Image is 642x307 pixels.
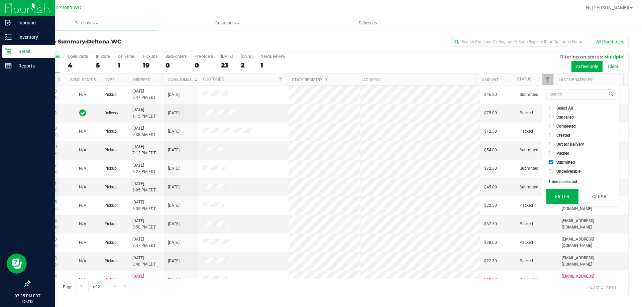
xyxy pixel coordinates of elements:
[241,54,252,59] div: [DATE]
[79,185,86,189] span: Not Applicable
[5,48,12,55] inline-svg: Retail
[79,221,86,227] button: N/A
[133,78,150,82] a: Ordered
[38,200,57,204] a: 11852005
[571,61,603,72] button: Active only
[38,181,57,186] a: 11852321
[298,16,438,30] a: Deliveries
[104,277,117,283] span: Pickup
[3,299,52,304] p: [DATE]
[350,20,386,26] span: Deliveries
[562,218,624,231] span: [EMAIL_ADDRESS][DOMAIN_NAME]
[70,78,96,82] a: Sync Status
[105,78,115,82] a: Type
[166,61,187,69] div: 0
[542,74,553,85] a: Filter
[549,106,553,110] input: Select All
[520,277,538,283] span: Submitted
[79,166,86,171] span: Not Applicable
[157,16,298,30] a: Customers
[556,169,580,173] span: Undeliverable
[38,256,57,260] a: 11850853
[292,78,327,82] a: State Registry ID
[68,61,88,69] div: 4
[104,202,117,209] span: Pickup
[104,221,117,227] span: Pickup
[549,133,553,137] input: Created
[79,147,86,153] button: N/A
[38,274,57,279] a: 11850384
[79,92,86,97] span: Not Applicable
[38,237,57,242] a: 11851070
[104,165,117,172] span: Pickup
[56,5,81,11] span: Deltona WC
[484,147,497,153] span: $54.00
[221,61,233,69] div: 23
[562,273,624,286] span: [EMAIL_ADDRESS][DOMAIN_NAME]
[79,202,86,209] button: N/A
[166,54,187,59] div: Back-orders
[579,282,622,292] span: 1 - 20 of 21 items
[12,62,52,70] p: Reports
[484,258,497,264] span: $22.50
[5,19,12,26] inline-svg: Inbound
[79,240,86,246] button: N/A
[79,128,86,135] button: N/A
[5,62,12,69] inline-svg: Reports
[520,258,533,264] span: Packed
[104,110,118,116] span: Delivery
[132,273,156,286] span: [DATE] 4:45 PM EDT
[104,240,117,246] span: Pickup
[79,92,86,98] button: N/A
[118,61,135,69] div: 1
[132,162,156,175] span: [DATE] 6:27 PM EDT
[168,240,180,246] span: [DATE]
[12,47,52,55] p: Retail
[168,277,180,283] span: [DATE]
[38,89,57,94] a: 11852173
[484,221,497,227] span: $67.50
[132,218,156,231] span: [DATE] 3:50 PM EDT
[132,181,156,193] span: [DATE] 6:05 PM EDT
[604,54,623,59] span: Multiple
[549,151,553,155] input: Packed
[79,148,86,152] span: Not Applicable
[79,259,86,263] span: Not Applicable
[79,277,86,282] span: Not Applicable
[29,39,229,45] h3: Purchase Summary:
[556,151,569,155] span: Packed
[57,282,105,292] span: Page of 2
[583,189,615,204] button: Clear
[79,258,86,264] button: N/A
[157,20,297,26] span: Customers
[77,282,89,292] input: 1
[168,184,180,190] span: [DATE]
[484,202,497,209] span: $22.50
[586,5,629,10] span: Hi, [PERSON_NAME]!
[482,78,499,82] a: Amount
[168,147,180,153] span: [DATE]
[520,221,533,227] span: Packed
[38,218,57,223] a: 11851074
[143,54,157,59] div: PickUps
[79,221,86,226] span: Not Applicable
[546,189,578,204] button: Filter
[79,277,86,283] button: N/A
[549,115,553,119] input: Cancelled
[549,142,553,146] input: Out for Delivery
[484,110,497,116] span: $75.00
[221,54,233,59] div: [DATE]
[203,77,224,82] a: Customer
[520,92,538,98] span: Submitted
[12,33,52,41] p: Inventory
[562,236,624,249] span: [EMAIL_ADDRESS][DOMAIN_NAME]
[168,77,199,82] a: Scheduled
[79,108,86,118] span: In Sync
[79,165,86,172] button: N/A
[38,144,57,149] a: 11852780
[96,54,110,59] div: In Store
[68,54,88,59] div: Open Carts
[110,282,119,291] a: Go to the next page
[132,88,156,101] span: [DATE] 5:47 PM EDT
[549,160,553,164] input: Submitted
